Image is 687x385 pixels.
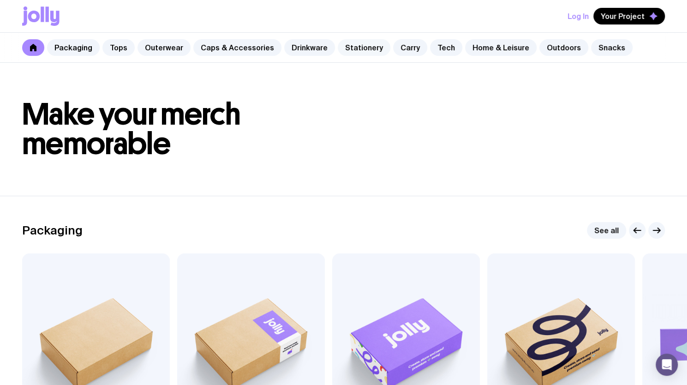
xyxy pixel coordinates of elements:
[47,39,100,56] a: Packaging
[591,39,633,56] a: Snacks
[22,96,240,162] span: Make your merch memorable
[102,39,135,56] a: Tops
[137,39,191,56] a: Outerwear
[593,8,665,24] button: Your Project
[587,222,626,239] a: See all
[539,39,588,56] a: Outdoors
[393,39,427,56] a: Carry
[430,39,462,56] a: Tech
[338,39,390,56] a: Stationery
[465,39,537,56] a: Home & Leisure
[656,354,678,376] div: Open Intercom Messenger
[193,39,281,56] a: Caps & Accessories
[568,8,589,24] button: Log In
[601,12,645,21] span: Your Project
[22,223,83,237] h2: Packaging
[284,39,335,56] a: Drinkware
